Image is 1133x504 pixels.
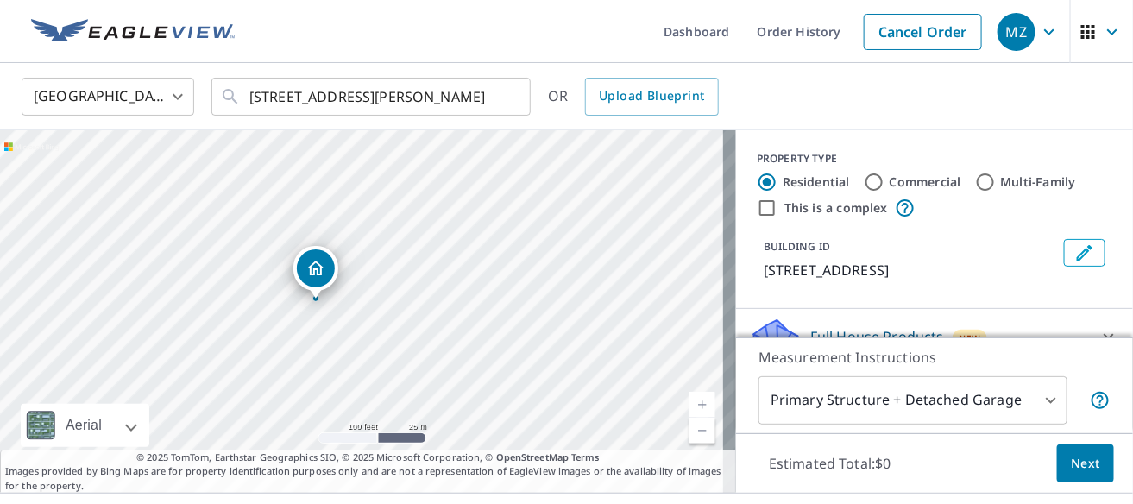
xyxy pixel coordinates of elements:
[1001,173,1076,191] label: Multi-Family
[750,316,1119,357] div: Full House ProductsNew
[571,450,600,463] a: Terms
[960,331,981,345] span: New
[21,404,149,447] div: Aerial
[784,199,888,217] label: This is a complex
[689,418,715,444] a: Current Level 18, Zoom Out
[1090,390,1111,411] span: Your report will include the primary structure and a detached garage if one exists.
[757,151,1112,167] div: PROPERTY TYPE
[864,14,982,50] a: Cancel Order
[755,444,905,482] p: Estimated Total: $0
[758,376,1067,425] div: Primary Structure + Detached Garage
[764,239,830,254] p: BUILDING ID
[60,404,107,447] div: Aerial
[249,72,495,121] input: Search by address or latitude-longitude
[585,78,718,116] a: Upload Blueprint
[1057,444,1114,483] button: Next
[548,78,719,116] div: OR
[689,392,715,418] a: Current Level 18, Zoom In
[758,347,1111,368] p: Measurement Instructions
[1071,453,1100,475] span: Next
[764,260,1057,280] p: [STREET_ADDRESS]
[599,85,704,107] span: Upload Blueprint
[1064,239,1105,267] button: Edit building 1
[890,173,961,191] label: Commercial
[998,13,1035,51] div: MZ
[31,19,235,45] img: EV Logo
[810,326,944,347] p: Full House Products
[496,450,569,463] a: OpenStreetMap
[136,450,600,465] span: © 2025 TomTom, Earthstar Geographics SIO, © 2025 Microsoft Corporation, ©
[783,173,850,191] label: Residential
[22,72,194,121] div: [GEOGRAPHIC_DATA]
